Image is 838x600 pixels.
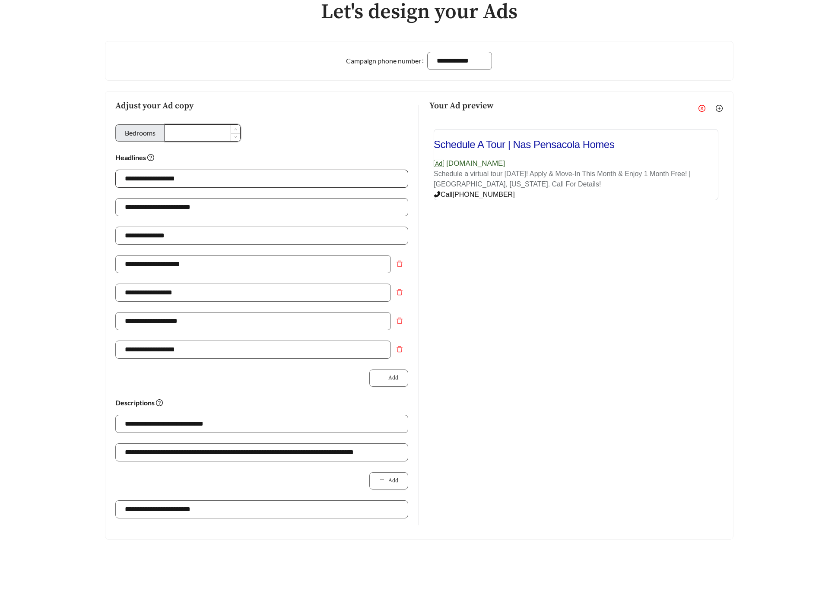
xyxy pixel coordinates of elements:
[369,472,408,489] button: plusAdd
[434,191,441,198] span: phone
[434,158,718,169] p: [DOMAIN_NAME]
[429,101,494,111] h5: Your Ad preview
[388,477,398,485] span: Add
[391,312,408,329] button: Remove field
[391,255,408,272] button: Remove field
[233,126,238,132] span: up
[346,52,427,70] label: Campaign phone number
[391,341,408,358] button: Remove field
[434,169,718,189] p: Schedule a virtual tour [DATE]! Apply & Move-In This Month & Enjoy 1 Month Free! | [GEOGRAPHIC_DA...
[434,189,718,200] p: Call [PHONE_NUMBER]
[369,369,408,387] button: plusAdd
[115,124,165,142] div: Bedrooms
[716,105,723,112] span: plus-circle
[388,374,398,382] span: Add
[379,374,385,381] span: plus
[231,125,240,133] span: Increase Value
[115,101,409,111] h5: Adjust your Ad copy
[231,133,240,141] span: Decrease Value
[434,138,718,151] h2: Schedule A Tour | Nas Pensacola Homes
[698,105,705,112] span: close-circle
[105,1,733,24] h1: Let's design your Ads
[379,477,385,484] span: plus
[391,289,408,296] span: delete
[156,399,163,406] span: question-circle
[427,52,492,70] input: Campaign phone number
[391,260,408,267] span: delete
[147,154,154,161] span: question-circle
[233,135,238,140] span: down
[391,346,408,353] span: delete
[391,317,408,324] span: delete
[434,160,444,167] span: Ad
[115,398,163,407] strong: Descriptions
[115,153,154,161] strong: Headlines
[391,284,408,301] button: Remove field
[115,500,409,518] input: Website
